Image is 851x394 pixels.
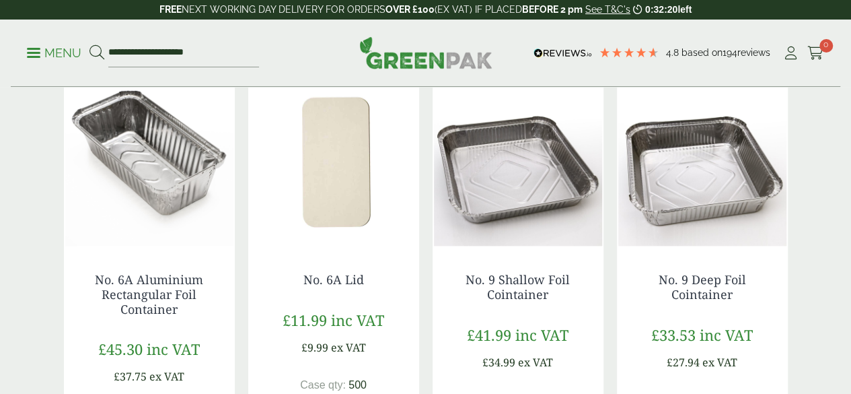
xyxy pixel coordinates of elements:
span: £34.99 [482,355,515,370]
span: inc VAT [331,310,384,330]
span: £41.99 [467,325,511,345]
strong: OVER £100 [385,4,435,15]
a: No. 9 Shallow Foil Cointainer [466,271,570,302]
span: £27.94 [667,355,700,370]
i: Cart [807,46,824,60]
span: ex VAT [331,340,366,355]
img: NO 6 [64,77,235,246]
span: reviews [737,47,770,58]
a: No. 6A Lid [303,271,364,288]
span: inc VAT [700,325,753,345]
img: REVIEWS.io [533,48,592,58]
div: 4.78 Stars [599,46,659,59]
a: No. 6A Aluminium Rectangular Foil Container [95,271,203,317]
span: £33.53 [651,325,696,345]
span: 194 [723,47,737,58]
a: Menu [27,45,81,59]
a: No. 9 Deep Foil Cointainer [659,271,746,302]
span: £11.99 [283,310,327,330]
img: 0813POLY-High [248,77,419,246]
strong: FREE [159,4,182,15]
span: 4.8 [666,47,681,58]
p: Menu [27,45,81,61]
i: My Account [782,46,799,60]
span: Case qty: [300,379,346,391]
strong: BEFORE 2 pm [522,4,583,15]
img: GreenPak Supplies [359,36,492,69]
img: 3010050 No.9 Shallow Foil Container [433,77,603,246]
span: £45.30 [98,339,143,359]
a: See T&C's [585,4,630,15]
span: Based on [681,47,723,58]
span: ex VAT [702,355,737,370]
span: 0:32:20 [645,4,677,15]
img: 3010051 No.9 Deep Foil Container [617,77,788,246]
span: £9.99 [301,340,328,355]
a: 0 [807,43,824,63]
span: 0 [819,39,833,53]
span: left [677,4,692,15]
span: ex VAT [518,355,553,370]
span: £37.75 [114,369,147,384]
span: 500 [348,379,367,391]
span: inc VAT [515,325,568,345]
span: inc VAT [147,339,200,359]
span: ex VAT [149,369,184,384]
